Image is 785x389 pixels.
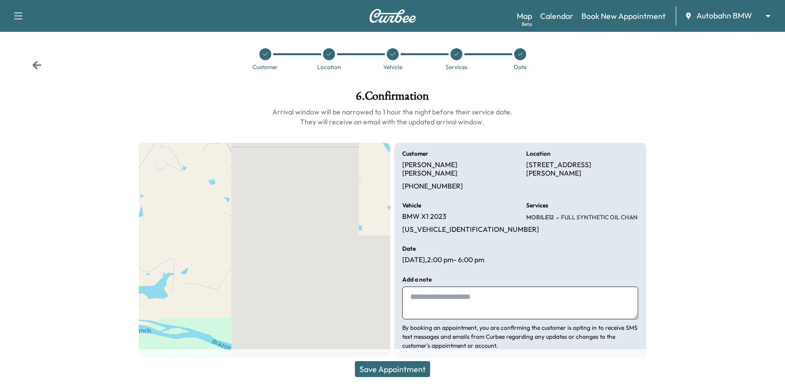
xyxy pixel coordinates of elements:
h6: Location [526,151,551,157]
h6: Vehicle [402,202,421,208]
img: Curbee Logo [369,9,417,23]
a: Calendar [540,10,573,22]
h6: Add a note [402,277,432,283]
h6: Services [526,202,548,208]
h6: Customer [402,151,428,157]
h6: Date [402,246,416,252]
h6: Arrival window will be narrowed to 1 hour the night before their service date. They will receive ... [139,107,646,127]
p: [DATE] , 2:00 pm - 6:00 pm [402,256,484,265]
div: Location [317,64,341,70]
button: Save Appointment [355,361,430,377]
div: Customer [252,64,278,70]
p: [US_VEHICLE_IDENTIFICATION_NUMBER] [402,225,539,234]
h1: 6 . Confirmation [139,90,646,107]
p: [PHONE_NUMBER] [402,182,463,191]
span: Autobahn BMW [696,10,752,21]
span: - [554,212,559,222]
p: [PERSON_NAME] [PERSON_NAME] [402,161,514,178]
div: Services [446,64,467,70]
p: BMW X1 2023 [402,212,447,221]
p: [STREET_ADDRESS][PERSON_NAME] [526,161,638,178]
div: Date [514,64,527,70]
div: Back [32,60,42,70]
span: MOBILE12 [526,213,554,221]
a: Book New Appointment [581,10,666,22]
a: MapBeta [517,10,532,22]
p: By booking an appointment, you are confirming the customer is opting in to receive SMS text messa... [402,323,638,350]
span: FULL SYNTHETIC OIL CHANGE [559,213,646,221]
div: Vehicle [383,64,402,70]
div: Beta [522,20,532,28]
